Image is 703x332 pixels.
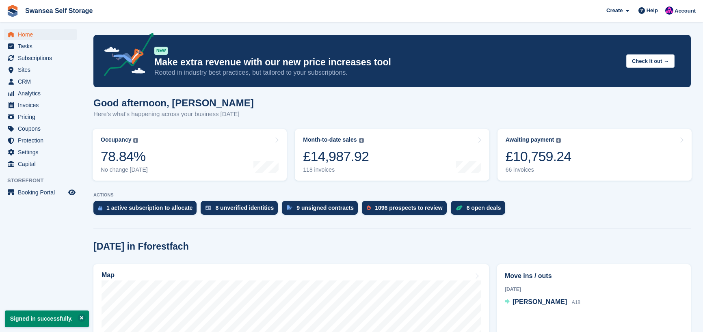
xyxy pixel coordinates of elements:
img: stora-icon-8386f47178a22dfd0bd8f6a31ec36ba5ce8667c1dd55bd0f319d3a0aa187defe.svg [6,5,19,17]
a: Month-to-date sales £14,987.92 118 invoices [295,129,489,181]
a: menu [4,158,77,170]
div: 9 unsigned contracts [296,205,354,211]
p: Signed in successfully. [5,310,89,327]
img: deal-1b604bf984904fb50ccaf53a9ad4b4a5d6e5aea283cecdc64d6e3604feb123c2.svg [456,205,463,211]
span: Analytics [18,88,67,99]
span: Settings [18,147,67,158]
a: 1096 prospects to review [362,201,451,219]
a: 9 unsigned contracts [282,201,362,219]
div: Awaiting payment [506,136,554,143]
a: menu [4,147,77,158]
div: £14,987.92 [303,148,369,165]
h2: Move ins / outs [505,271,683,281]
span: Help [647,6,658,15]
span: Storefront [7,177,81,185]
a: [PERSON_NAME] A18 [505,297,580,308]
span: Sites [18,64,67,75]
button: Check it out → [626,54,675,68]
a: 6 open deals [451,201,509,219]
span: Protection [18,135,67,146]
img: contract_signature_icon-13c848040528278c33f63329250d36e43548de30e8caae1d1a13099fd9432cc5.svg [287,205,292,210]
div: 8 unverified identities [215,205,274,211]
a: menu [4,41,77,52]
a: menu [4,64,77,75]
div: 6 open deals [467,205,501,211]
span: A18 [572,300,580,305]
p: Rooted in industry best practices, but tailored to your subscriptions. [154,68,620,77]
div: £10,759.24 [506,148,571,165]
p: Here's what's happening across your business [DATE] [93,110,254,119]
div: No change [DATE] [101,166,148,173]
p: Make extra revenue with our new price increases tool [154,56,620,68]
div: Occupancy [101,136,131,143]
span: Account [675,7,696,15]
a: menu [4,99,77,111]
a: menu [4,111,77,123]
div: 1096 prospects to review [375,205,443,211]
span: Create [606,6,623,15]
img: icon-info-grey-7440780725fd019a000dd9b08b2336e03edf1995a4989e88bcd33f0948082b44.svg [133,138,138,143]
div: 118 invoices [303,166,369,173]
div: NEW [154,47,168,55]
a: menu [4,135,77,146]
div: 66 invoices [506,166,571,173]
span: Home [18,29,67,40]
img: icon-info-grey-7440780725fd019a000dd9b08b2336e03edf1995a4989e88bcd33f0948082b44.svg [556,138,561,143]
img: prospect-51fa495bee0391a8d652442698ab0144808aea92771e9ea1ae160a38d050c398.svg [367,205,371,210]
a: Preview store [67,188,77,197]
a: menu [4,76,77,87]
span: [PERSON_NAME] [513,298,567,305]
span: Booking Portal [18,187,67,198]
p: ACTIONS [93,192,691,198]
span: CRM [18,76,67,87]
img: price-adjustments-announcement-icon-8257ccfd72463d97f412b2fc003d46551f7dbcb40ab6d574587a9cd5c0d94... [97,33,154,79]
div: 1 active subscription to allocate [106,205,193,211]
div: Month-to-date sales [303,136,357,143]
img: verify_identity-adf6edd0f0f0b5bbfe63781bf79b02c33cf7c696d77639b501bdc392416b5a36.svg [205,205,211,210]
span: Invoices [18,99,67,111]
a: 1 active subscription to allocate [93,201,201,219]
a: menu [4,29,77,40]
div: 78.84% [101,148,148,165]
a: Awaiting payment £10,759.24 66 invoices [498,129,692,181]
a: Swansea Self Storage [22,4,96,17]
img: active_subscription_to_allocate_icon-d502201f5373d7db506a760aba3b589e785aa758c864c3986d89f69b8ff3... [98,205,102,211]
span: Coupons [18,123,67,134]
a: 8 unverified identities [201,201,282,219]
a: menu [4,187,77,198]
h2: Map [102,272,115,279]
span: Pricing [18,111,67,123]
img: Donna Davies [665,6,673,15]
span: Capital [18,158,67,170]
span: Subscriptions [18,52,67,64]
a: Occupancy 78.84% No change [DATE] [93,129,287,181]
span: Tasks [18,41,67,52]
h1: Good afternoon, [PERSON_NAME] [93,97,254,108]
a: menu [4,52,77,64]
a: menu [4,123,77,134]
a: menu [4,88,77,99]
h2: [DATE] in Fforestfach [93,241,189,252]
div: [DATE] [505,286,683,293]
img: icon-info-grey-7440780725fd019a000dd9b08b2336e03edf1995a4989e88bcd33f0948082b44.svg [359,138,364,143]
